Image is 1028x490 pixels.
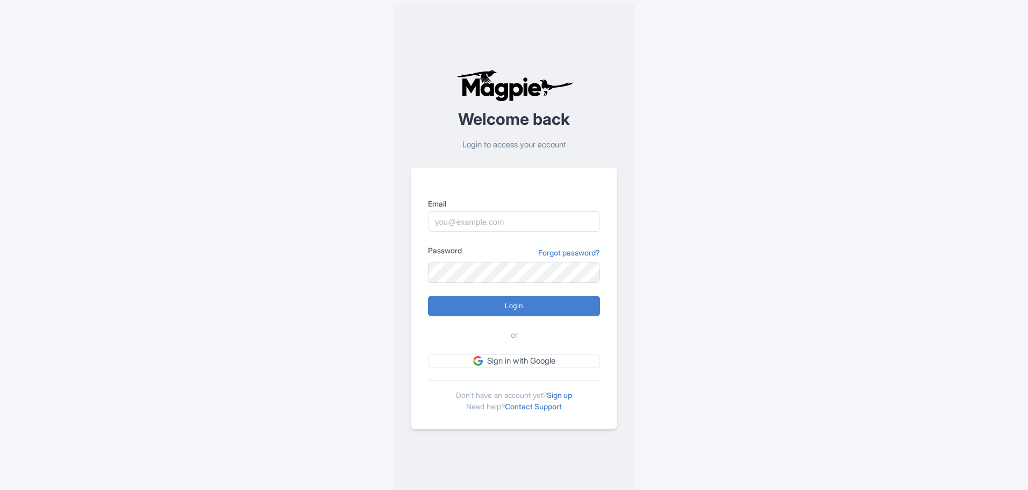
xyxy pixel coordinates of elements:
[411,139,617,151] p: Login to access your account
[454,69,575,102] img: logo-ab69f6fb50320c5b225c76a69d11143b.png
[505,402,562,411] a: Contact Support
[428,245,462,256] label: Password
[428,296,600,316] input: Login
[428,198,600,209] label: Email
[473,356,483,366] img: google.svg
[511,329,518,342] span: or
[547,390,572,400] a: Sign up
[538,247,600,258] a: Forgot password?
[411,110,617,128] h2: Welcome back
[428,211,600,232] input: you@example.com
[428,380,600,412] div: Don't have an account yet? Need help?
[428,354,600,368] a: Sign in with Google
